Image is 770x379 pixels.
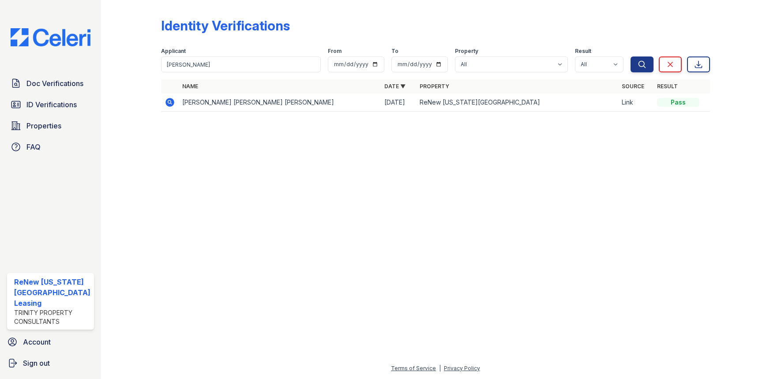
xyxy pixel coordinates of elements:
[4,333,98,351] a: Account
[26,142,41,152] span: FAQ
[657,83,678,90] a: Result
[14,308,90,326] div: Trinity Property Consultants
[161,56,321,72] input: Search by name or phone number
[23,358,50,368] span: Sign out
[4,28,98,46] img: CE_Logo_Blue-a8612792a0a2168367f1c8372b55b34899dd931a85d93a1a3d3e32e68fde9ad4.png
[7,96,94,113] a: ID Verifications
[622,83,644,90] a: Source
[618,94,654,112] td: Link
[26,99,77,110] span: ID Verifications
[420,83,449,90] a: Property
[7,117,94,135] a: Properties
[391,365,436,371] a: Terms of Service
[328,48,342,55] label: From
[657,98,699,107] div: Pass
[26,78,83,89] span: Doc Verifications
[182,83,198,90] a: Name
[455,48,478,55] label: Property
[161,48,186,55] label: Applicant
[444,365,480,371] a: Privacy Policy
[7,75,94,92] a: Doc Verifications
[23,337,51,347] span: Account
[161,18,290,34] div: Identity Verifications
[381,94,416,112] td: [DATE]
[384,83,406,90] a: Date ▼
[575,48,591,55] label: Result
[416,94,618,112] td: ReNew [US_STATE][GEOGRAPHIC_DATA]
[4,354,98,372] a: Sign out
[439,365,441,371] div: |
[7,138,94,156] a: FAQ
[179,94,381,112] td: [PERSON_NAME] [PERSON_NAME] [PERSON_NAME]
[14,277,90,308] div: ReNew [US_STATE][GEOGRAPHIC_DATA] Leasing
[26,120,61,131] span: Properties
[391,48,398,55] label: To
